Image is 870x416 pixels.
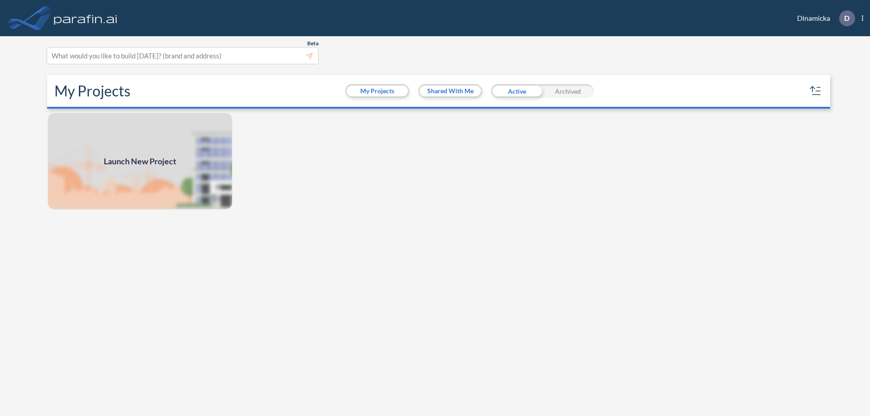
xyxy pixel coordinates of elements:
[420,86,481,96] button: Shared With Me
[347,86,408,96] button: My Projects
[47,112,233,210] img: add
[307,40,319,47] span: Beta
[54,82,130,100] h2: My Projects
[542,84,594,98] div: Archived
[808,84,823,98] button: sort
[491,84,542,98] div: Active
[52,9,119,27] img: logo
[47,112,233,210] a: Launch New Project
[104,155,176,167] span: Launch New Project
[844,14,850,22] p: D
[783,10,863,26] div: Dinamicka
